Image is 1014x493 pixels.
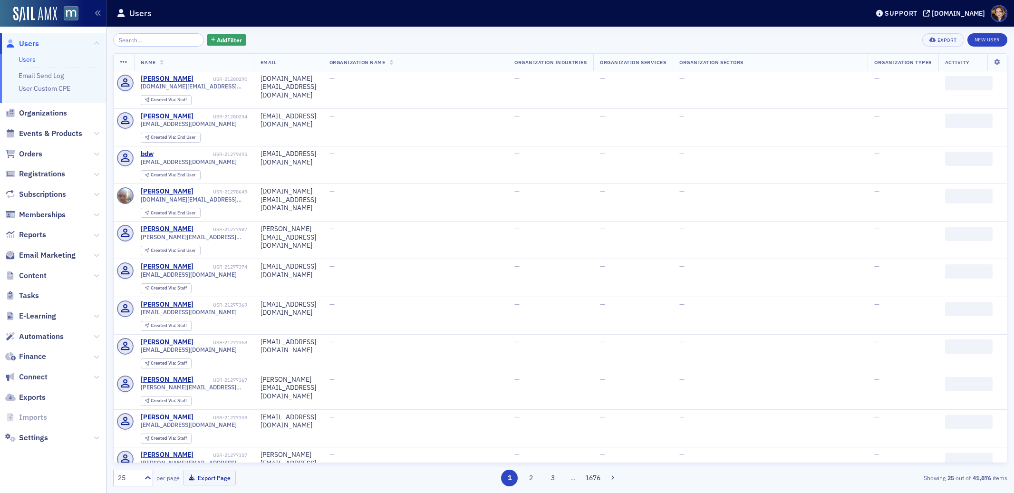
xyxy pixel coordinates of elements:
div: [PERSON_NAME][EMAIL_ADDRESS][DOMAIN_NAME] [261,451,316,476]
span: — [600,338,605,346]
a: [PERSON_NAME] [141,451,193,459]
div: Support [885,9,917,18]
span: — [600,112,605,120]
span: [DOMAIN_NAME][EMAIL_ADDRESS][DOMAIN_NAME] [141,196,247,203]
div: Created Via: End User [141,170,201,180]
span: Created Via : [151,247,177,253]
div: USR-21280234 [195,114,247,120]
span: — [600,187,605,195]
span: — [329,74,335,83]
span: — [514,413,520,421]
span: — [874,262,879,271]
span: ‌ [945,76,993,90]
span: — [600,74,605,83]
a: Organizations [5,108,67,118]
a: Users [5,39,39,49]
a: [PERSON_NAME] [141,262,193,271]
a: [PERSON_NAME] [141,376,193,384]
span: … [566,474,579,482]
span: — [329,149,335,158]
div: [PERSON_NAME] [141,75,193,83]
span: ‌ [945,453,993,467]
span: Subscriptions [19,189,66,200]
span: Created Via : [151,435,177,441]
span: — [679,262,685,271]
label: per page [156,474,180,482]
button: Export [922,33,964,47]
div: Created Via: Staff [141,95,192,105]
span: Organizations [19,108,67,118]
a: View Homepage [57,6,78,22]
div: [EMAIL_ADDRESS][DOMAIN_NAME] [261,112,316,129]
img: SailAMX [64,6,78,21]
span: ‌ [945,339,993,354]
span: — [329,300,335,309]
div: [PERSON_NAME] [141,112,193,121]
div: USR-21277374 [195,264,247,270]
a: Email Marketing [5,250,76,261]
span: — [329,375,335,384]
a: Registrations [5,169,65,179]
div: [EMAIL_ADDRESS][DOMAIN_NAME] [261,150,316,166]
span: — [329,187,335,195]
div: Created Via: Staff [141,321,192,331]
a: Finance [5,351,46,362]
div: USR-21277367 [195,377,247,383]
div: [DOMAIN_NAME][EMAIL_ADDRESS][DOMAIN_NAME] [261,187,316,213]
a: [PERSON_NAME] [141,187,193,196]
div: [DOMAIN_NAME][EMAIL_ADDRESS][DOMAIN_NAME] [261,75,316,100]
span: [DOMAIN_NAME][EMAIL_ADDRESS][DOMAIN_NAME] [141,83,247,90]
span: Created Via : [151,210,177,216]
span: — [874,74,879,83]
div: [PERSON_NAME][EMAIL_ADDRESS][DOMAIN_NAME] [261,376,316,401]
a: Reports [5,230,46,240]
div: Created Via: End User [141,208,201,218]
span: Registrations [19,169,65,179]
a: Connect [5,372,48,382]
span: Organization Industries [514,59,587,66]
span: — [679,450,685,459]
span: — [329,450,335,459]
div: [DOMAIN_NAME] [932,9,985,18]
span: — [329,413,335,421]
button: Export Page [183,471,236,485]
a: [PERSON_NAME] [141,225,193,233]
span: ‌ [945,114,993,128]
span: — [874,450,879,459]
a: [PERSON_NAME] [141,300,193,309]
div: [EMAIL_ADDRESS][DOMAIN_NAME] [261,300,316,317]
span: — [600,413,605,421]
span: Add Filter [217,36,242,44]
span: — [600,149,605,158]
a: [PERSON_NAME] [141,413,193,422]
a: Content [5,271,47,281]
div: Staff [151,323,187,329]
div: [PERSON_NAME][EMAIL_ADDRESS][DOMAIN_NAME] [261,225,316,250]
span: Events & Products [19,128,82,139]
button: 1 [501,470,518,486]
span: — [874,224,879,233]
span: [PERSON_NAME][EMAIL_ADDRESS][DOMAIN_NAME] [141,384,247,391]
div: 25 [118,473,139,483]
span: — [874,300,879,309]
span: — [329,338,335,346]
span: — [874,112,879,120]
span: — [514,375,520,384]
span: Email [261,59,277,66]
span: Automations [19,331,64,342]
span: Created Via : [151,397,177,404]
span: — [874,187,879,195]
span: Created Via : [151,285,177,291]
button: AddFilter [207,34,246,46]
div: Staff [151,286,187,291]
span: — [514,224,520,233]
a: E-Learning [5,311,56,321]
span: Activity [945,59,970,66]
div: Staff [151,97,187,103]
span: [EMAIL_ADDRESS][DOMAIN_NAME] [141,271,237,278]
span: Organization Name [329,59,386,66]
span: ‌ [945,264,993,279]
